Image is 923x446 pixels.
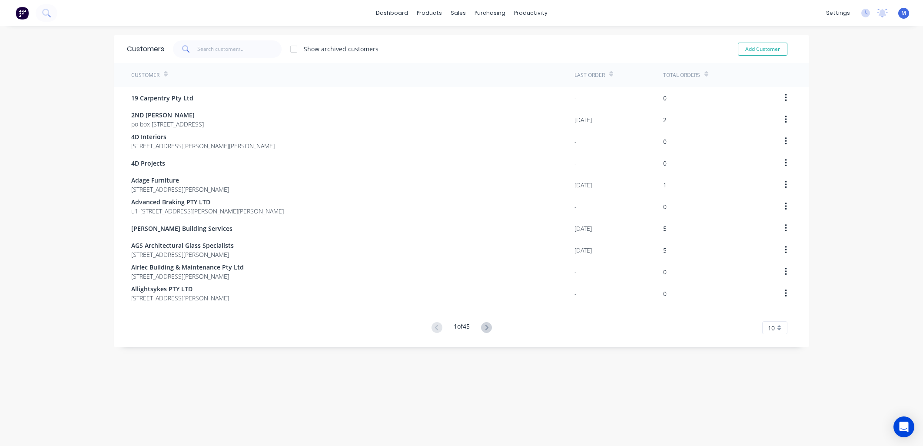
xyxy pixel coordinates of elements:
[822,7,854,20] div: settings
[574,224,592,233] div: [DATE]
[470,7,510,20] div: purchasing
[446,7,470,20] div: sales
[574,137,577,146] div: -
[663,180,667,190] div: 1
[893,416,914,437] div: Open Intercom Messenger
[131,241,234,250] span: AGS Architectural Glass Specialists
[510,7,552,20] div: productivity
[663,246,667,255] div: 5
[663,267,667,276] div: 0
[574,71,605,79] div: Last Order
[131,71,159,79] div: Customer
[663,137,667,146] div: 0
[131,120,204,129] span: po box [STREET_ADDRESS]
[131,206,284,216] span: u1-[STREET_ADDRESS][PERSON_NAME][PERSON_NAME]
[131,284,229,293] span: Allightsykes PTY LTD
[131,197,284,206] span: Advanced Braking PTY LTD
[131,93,193,103] span: 19 Carpentry Pty Ltd
[768,323,775,333] span: 10
[412,7,446,20] div: products
[663,93,667,103] div: 0
[131,263,244,272] span: Airlec Building & Maintenance Pty Ltd
[574,180,592,190] div: [DATE]
[131,250,234,259] span: [STREET_ADDRESS][PERSON_NAME]
[574,246,592,255] div: [DATE]
[574,267,577,276] div: -
[663,71,700,79] div: Total Orders
[304,44,378,53] div: Show archived customers
[574,202,577,211] div: -
[131,272,244,281] span: [STREET_ADDRESS][PERSON_NAME]
[372,7,412,20] a: dashboard
[738,43,787,56] button: Add Customer
[131,132,275,141] span: 4D Interiors
[131,224,232,233] span: [PERSON_NAME] Building Services
[663,159,667,168] div: 0
[574,289,577,298] div: -
[663,289,667,298] div: 0
[131,176,229,185] span: Adage Furniture
[574,93,577,103] div: -
[663,224,667,233] div: 5
[127,44,164,54] div: Customers
[131,293,229,303] span: [STREET_ADDRESS][PERSON_NAME]
[454,322,470,334] div: 1 of 45
[663,115,667,124] div: 2
[901,9,906,17] span: M
[197,40,282,58] input: Search customers...
[574,159,577,168] div: -
[16,7,29,20] img: Factory
[131,159,165,168] span: 4D Projects
[131,141,275,150] span: [STREET_ADDRESS][PERSON_NAME][PERSON_NAME]
[574,115,592,124] div: [DATE]
[131,110,204,120] span: 2ND [PERSON_NAME]
[663,202,667,211] div: 0
[131,185,229,194] span: [STREET_ADDRESS][PERSON_NAME]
